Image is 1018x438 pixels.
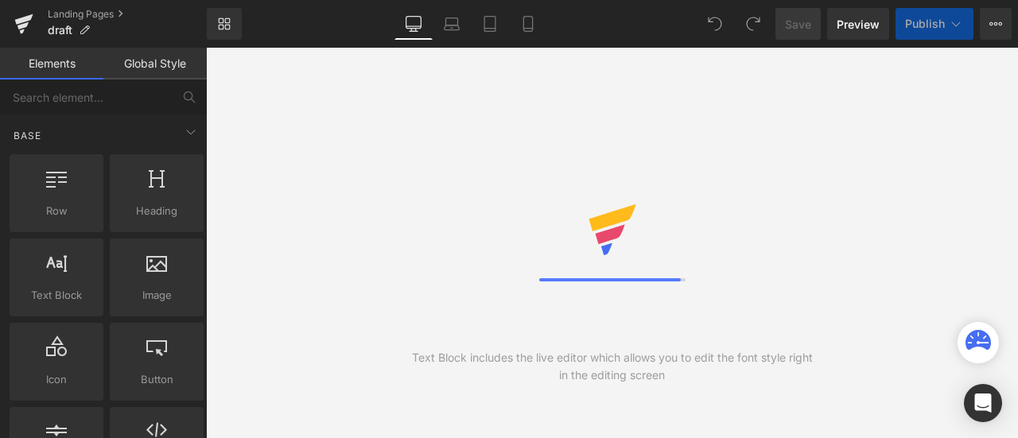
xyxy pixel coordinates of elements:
[980,8,1012,40] button: More
[409,349,815,384] div: Text Block includes the live editor which allows you to edit the font style right in the editing ...
[115,203,199,219] span: Heading
[785,16,811,33] span: Save
[14,203,99,219] span: Row
[433,8,471,40] a: Laptop
[115,371,199,388] span: Button
[509,8,547,40] a: Mobile
[699,8,731,40] button: Undo
[905,17,945,30] span: Publish
[48,24,72,37] span: draft
[471,8,509,40] a: Tablet
[115,287,199,304] span: Image
[827,8,889,40] a: Preview
[14,371,99,388] span: Icon
[394,8,433,40] a: Desktop
[896,8,973,40] button: Publish
[207,8,242,40] a: New Library
[14,287,99,304] span: Text Block
[837,16,880,33] span: Preview
[737,8,769,40] button: Redo
[48,8,207,21] a: Landing Pages
[964,384,1002,422] div: Open Intercom Messenger
[12,128,43,143] span: Base
[103,48,207,79] a: Global Style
